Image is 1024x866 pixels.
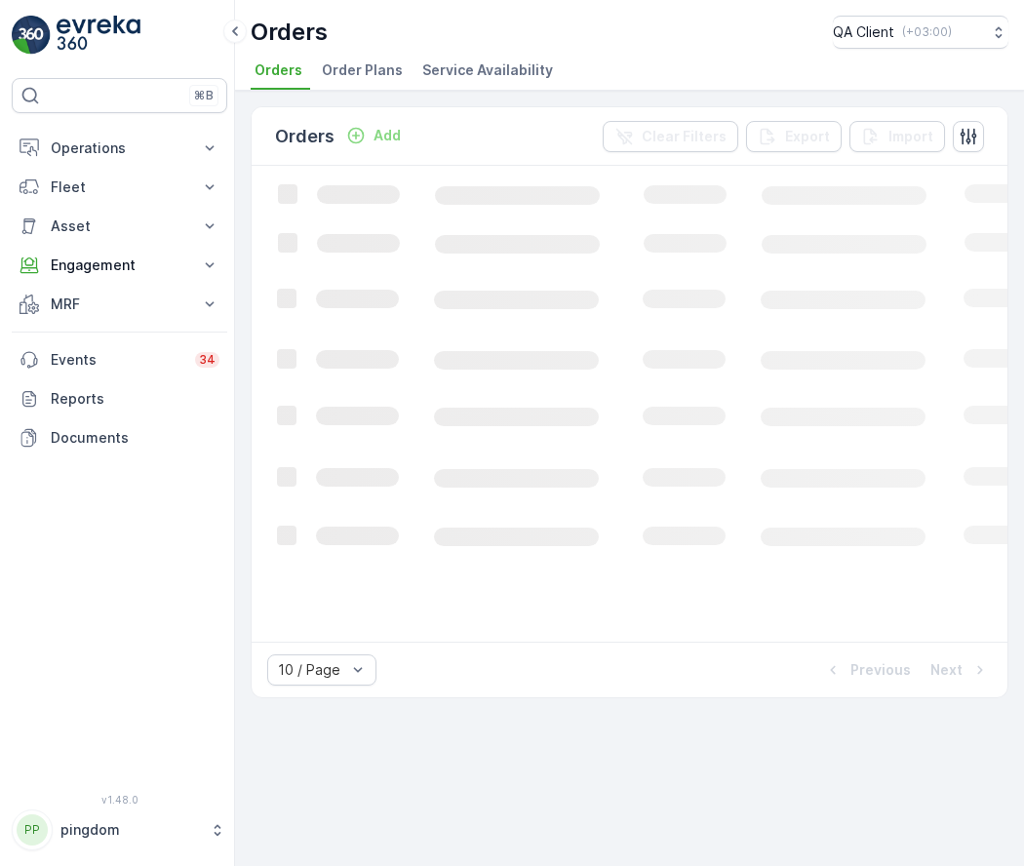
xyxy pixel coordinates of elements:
span: Order Plans [322,60,403,80]
p: Reports [51,389,219,409]
div: PP [17,814,48,846]
p: Export [785,127,830,146]
p: Add [374,126,401,145]
button: MRF [12,285,227,324]
button: Previous [821,658,913,682]
p: Orders [275,123,335,150]
span: Orders [255,60,302,80]
button: Import [849,121,945,152]
button: Next [928,658,992,682]
a: Documents [12,418,227,457]
p: QA Client [833,22,894,42]
p: Fleet [51,177,188,197]
span: Service Availability [422,60,553,80]
button: Fleet [12,168,227,207]
p: Documents [51,428,219,448]
p: Previous [850,660,911,680]
a: Reports [12,379,227,418]
span: v 1.48.0 [12,794,227,806]
p: Clear Filters [642,127,727,146]
button: Add [338,124,409,147]
button: Engagement [12,246,227,285]
p: ⌘B [194,88,214,103]
a: Events34 [12,340,227,379]
button: QA Client(+03:00) [833,16,1008,49]
button: Asset [12,207,227,246]
p: MRF [51,295,188,314]
p: ( +03:00 ) [902,24,952,40]
p: 34 [199,352,216,368]
p: Next [930,660,963,680]
button: Operations [12,129,227,168]
img: logo_light-DOdMpM7g.png [57,16,140,55]
p: Engagement [51,256,188,275]
button: Export [746,121,842,152]
p: Orders [251,17,328,48]
button: PPpingdom [12,809,227,850]
img: logo [12,16,51,55]
p: Import [888,127,933,146]
p: Asset [51,216,188,236]
button: Clear Filters [603,121,738,152]
p: Operations [51,138,188,158]
p: Events [51,350,183,370]
p: pingdom [60,820,200,840]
